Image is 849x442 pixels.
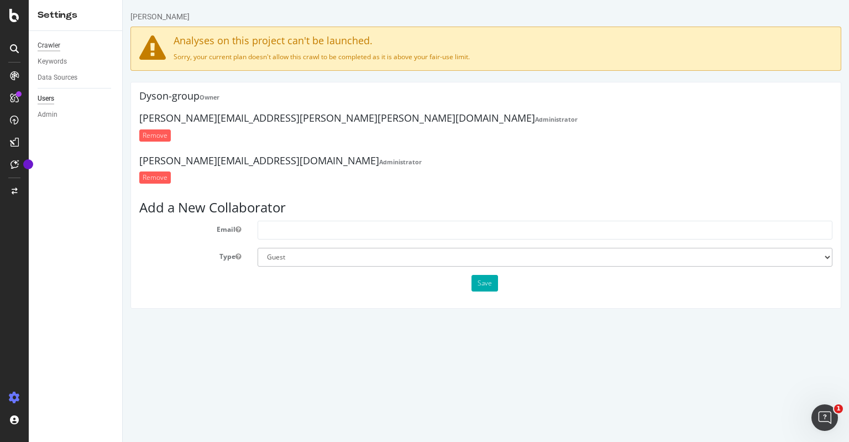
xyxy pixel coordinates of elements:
div: Keywords [38,56,67,67]
iframe: Intercom live chat [811,404,838,431]
div: Tooltip anchor [23,159,33,169]
input: Remove [17,171,48,184]
a: Data Sources [38,72,114,84]
button: Type [113,252,118,261]
input: Remove [17,129,48,142]
a: Users [38,93,114,105]
div: Admin [38,109,57,121]
div: Crawler [38,40,60,51]
button: Email [113,225,118,234]
div: Users [38,93,54,105]
h3: Add a New Collaborator [17,200,710,215]
h4: Analyses on this project can't be launched. [17,35,710,46]
span: 1 [834,404,843,413]
label: Email [8,221,127,234]
h4: [PERSON_NAME][EMAIL_ADDRESS][PERSON_NAME][PERSON_NAME][DOMAIN_NAME] [17,113,710,124]
div: [PERSON_NAME] [8,11,67,22]
strong: Owner [77,93,97,101]
strong: Administrator [412,115,455,123]
div: Settings [38,9,113,22]
p: Sorry, your current plan doesn't allow this crawl to be completed as it is above your fair-use li... [17,52,710,61]
h4: [PERSON_NAME][EMAIL_ADDRESS][DOMAIN_NAME] [17,155,710,167]
strong: Administrator [256,158,299,166]
label: Type [8,248,127,261]
h4: Dyson-group [17,91,710,102]
a: Keywords [38,56,114,67]
a: Crawler [38,40,114,51]
button: Save [349,275,375,292]
a: Admin [38,109,114,121]
div: Data Sources [38,72,77,84]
